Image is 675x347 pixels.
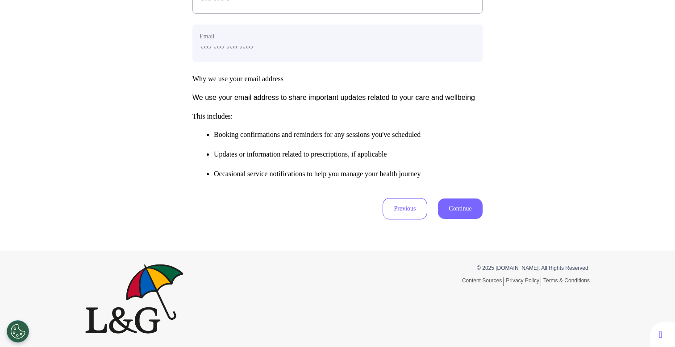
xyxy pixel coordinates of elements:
[438,198,483,219] button: Continue
[383,198,427,219] button: Previous
[214,149,483,160] li: Updates or information related to prescriptions, if applicable
[543,277,590,284] a: Terms & Conditions
[214,129,483,140] li: Booking confirmations and reminders for any sessions you've scheduled
[85,264,183,334] img: Spectrum.Life logo
[192,74,483,83] h3: Why we use your email address
[214,169,483,179] li: Occasional service notifications to help you manage your health journey
[192,112,483,120] h3: This includes:
[7,320,29,343] button: Open Preferences
[462,277,504,286] a: Content Sources
[506,277,541,286] a: Privacy Policy
[344,264,590,272] p: © 2025 [DOMAIN_NAME]. All Rights Reserved.
[200,32,475,41] label: Email
[192,92,483,103] p: We use your email address to share important updates related to your care and wellbeing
